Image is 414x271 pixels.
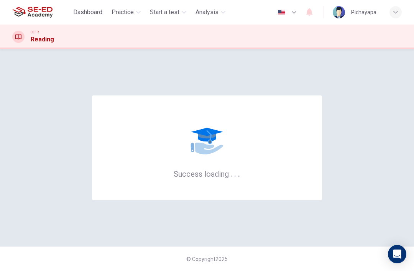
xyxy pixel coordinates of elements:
[277,10,286,15] img: en
[147,5,189,19] button: Start a test
[108,5,144,19] button: Practice
[195,8,219,17] span: Analysis
[150,8,179,17] span: Start a test
[31,30,39,35] span: CEFR
[234,167,237,179] h6: .
[333,6,345,18] img: Profile picture
[238,167,240,179] h6: .
[174,169,240,179] h6: Success loading
[12,5,70,20] a: SE-ED Academy logo
[73,8,102,17] span: Dashboard
[12,5,53,20] img: SE-ED Academy logo
[186,256,228,262] span: © Copyright 2025
[388,245,406,263] div: Open Intercom Messenger
[230,167,233,179] h6: .
[192,5,228,19] button: Analysis
[351,8,380,17] div: Pichayapa Thongtan
[112,8,134,17] span: Practice
[70,5,105,19] button: Dashboard
[31,35,54,44] h1: Reading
